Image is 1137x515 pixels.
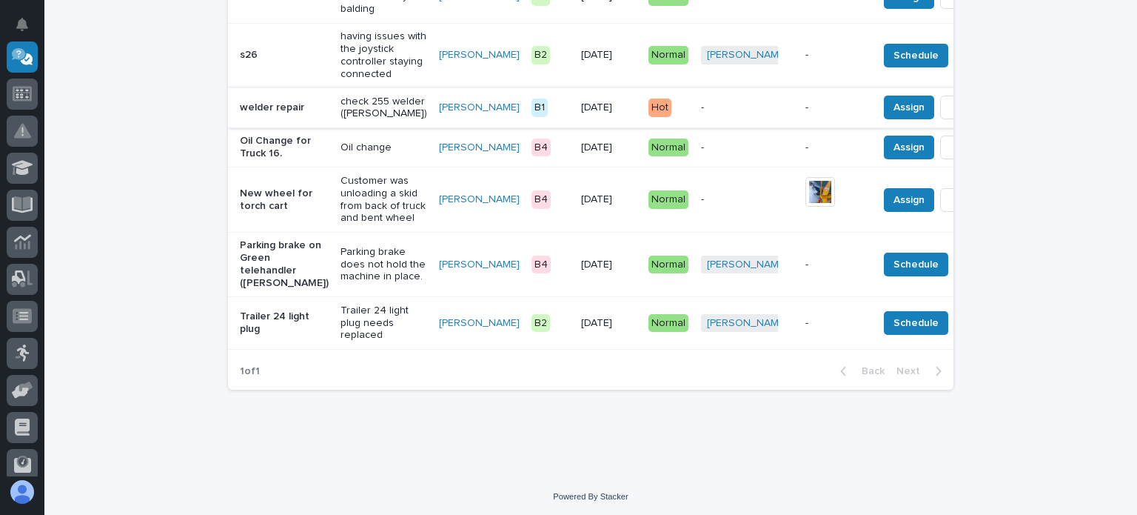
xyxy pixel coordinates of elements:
span: Assign [893,99,925,116]
p: - [701,142,794,154]
button: Back [828,365,891,378]
span: Back [853,365,885,378]
button: Notifications [7,9,38,40]
a: Powered By Stacker [553,492,628,501]
a: [PERSON_NAME] [439,142,520,154]
span: Schedule [893,256,939,273]
a: [PERSON_NAME] [439,259,520,271]
div: Normal [648,139,688,157]
tr: Oil Change for Truck 16.Oil change[PERSON_NAME] B4[DATE]Normal--AssignDone [228,127,1056,167]
div: Normal [648,190,688,209]
p: [DATE] [581,49,637,62]
p: s26 [240,49,329,62]
a: [PERSON_NAME] [439,102,520,114]
div: Hot [648,99,671,117]
div: B2 [531,46,550,64]
a: [PERSON_NAME] [707,317,788,330]
div: B4 [531,256,551,274]
span: Schedule [893,47,939,64]
span: Done [953,99,979,116]
p: Parking brake on Green telehandler ([PERSON_NAME]) [240,239,329,289]
div: Normal [648,46,688,64]
p: [DATE] [581,102,637,114]
div: B4 [531,139,551,157]
button: Done [940,96,992,119]
p: [DATE] [581,317,637,330]
p: New wheel for torch cart [240,187,329,213]
span: Done [953,139,979,156]
tr: s26having issues with the joystick controller staying connected[PERSON_NAME] B2[DATE]Normal[PERSO... [228,23,1056,87]
a: [PERSON_NAME] [439,49,520,62]
a: [PERSON_NAME] [707,259,788,271]
span: Schedule [893,314,939,332]
p: [DATE] [581,259,637,271]
a: [PERSON_NAME] [439,193,520,206]
div: Notifications [19,18,38,41]
span: Assign [893,139,925,156]
div: Normal [648,256,688,274]
div: B2 [531,314,550,333]
p: - [805,49,866,62]
tr: Trailer 24 light plugTrailer 24 light plug needs replaced[PERSON_NAME] B2[DATE]Normal[PERSON_NAME... [228,297,1056,350]
p: welder repair [240,102,329,114]
button: Schedule [884,253,948,276]
button: Done [940,188,992,212]
p: Trailer 24 light plug needs replaced [341,305,427,342]
p: Parking brake does not hold the machine in place. [341,246,427,283]
button: Assign [884,96,934,119]
p: 1 of 1 [228,353,272,390]
button: users-avatar [7,476,38,508]
tr: welder repaircheck 255 welder ([PERSON_NAME])[PERSON_NAME] B1[DATE]Hot--AssignDone [228,87,1056,127]
tr: Parking brake on Green telehandler ([PERSON_NAME])Parking brake does not hold the machine in plac... [228,232,1056,296]
a: [PERSON_NAME] [439,317,520,330]
button: Assign [884,188,934,212]
p: [DATE] [581,193,637,206]
p: - [701,102,794,114]
p: - [805,317,866,330]
p: - [805,102,866,114]
p: having issues with the joystick controller staying connected [341,30,427,80]
div: Normal [648,314,688,333]
p: - [701,193,794,206]
p: check 255 welder ([PERSON_NAME]) [341,96,427,121]
p: - [805,142,866,154]
span: Assign [893,191,925,209]
p: - [805,259,866,271]
p: Customer was unloading a skid from back of truck and bent wheel [341,175,427,225]
span: Done [953,191,979,209]
div: B4 [531,190,551,209]
button: Schedule [884,311,948,335]
p: Trailer 24 light plug [240,310,329,336]
tr: New wheel for torch cartCustomer was unloading a skid from back of truck and bent wheel[PERSON_NA... [228,167,1056,232]
p: Oil change [341,142,427,154]
button: Schedule [884,44,948,67]
button: Next [891,365,953,378]
a: [PERSON_NAME] [707,49,788,62]
p: Oil Change for Truck 16. [240,135,329,160]
div: B1 [531,99,548,117]
button: Done [940,136,992,159]
button: Assign [884,136,934,159]
span: Next [896,365,929,378]
p: [DATE] [581,142,637,154]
